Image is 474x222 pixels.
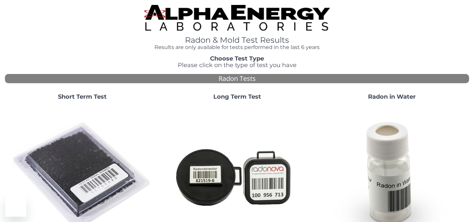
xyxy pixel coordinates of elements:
strong: Choose Test Type [210,55,264,62]
strong: Long Term Test [213,93,261,100]
strong: Radon in Water [368,93,416,100]
iframe: Button to launch messaging window [5,196,26,217]
strong: Short Term Test [58,93,107,100]
div: Radon Tests [5,74,469,84]
img: TightCrop.jpg [144,5,330,31]
span: Please click on the type of test you have [178,62,297,69]
h1: Radon & Mold Test Results [144,36,330,44]
h4: Results are only available for tests performed in the last 6 years [144,44,330,50]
